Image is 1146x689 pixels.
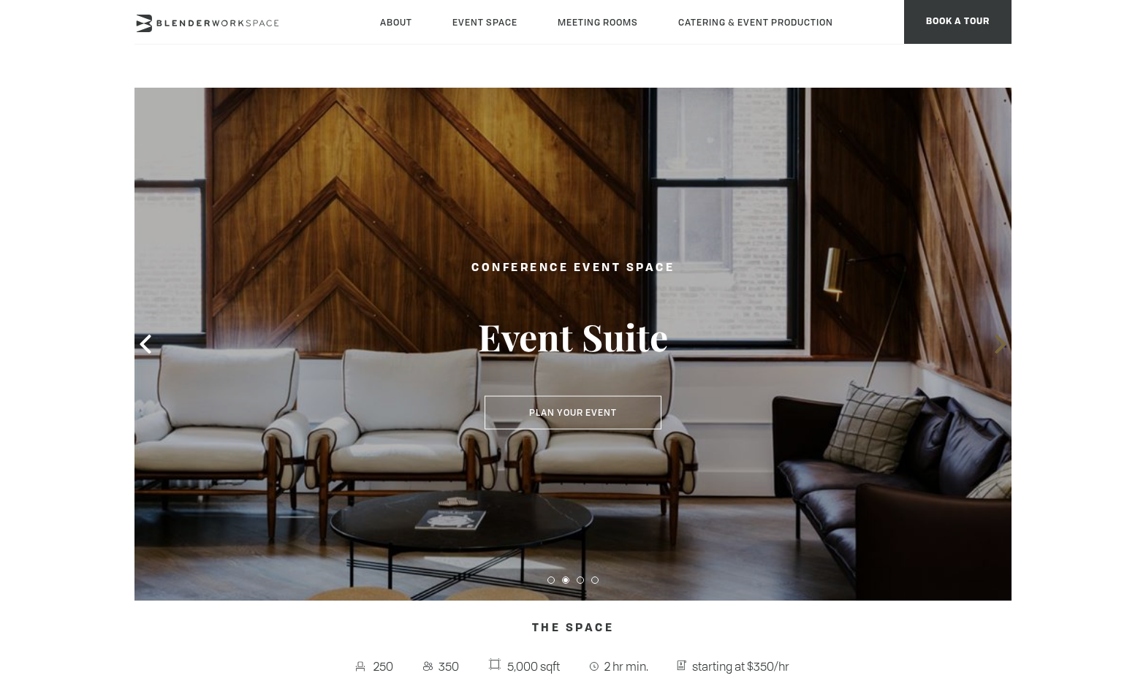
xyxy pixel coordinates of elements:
[405,259,741,278] h2: Conference Event Space
[134,615,1012,643] h4: The Space
[688,655,793,678] span: starting at $350/hr
[405,314,741,359] h3: Event Suite
[485,396,661,430] button: Plan Your Event
[436,655,463,678] span: 350
[601,655,652,678] span: 2 hr min.
[370,655,397,678] span: 250
[504,655,563,678] span: 5,000 sqft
